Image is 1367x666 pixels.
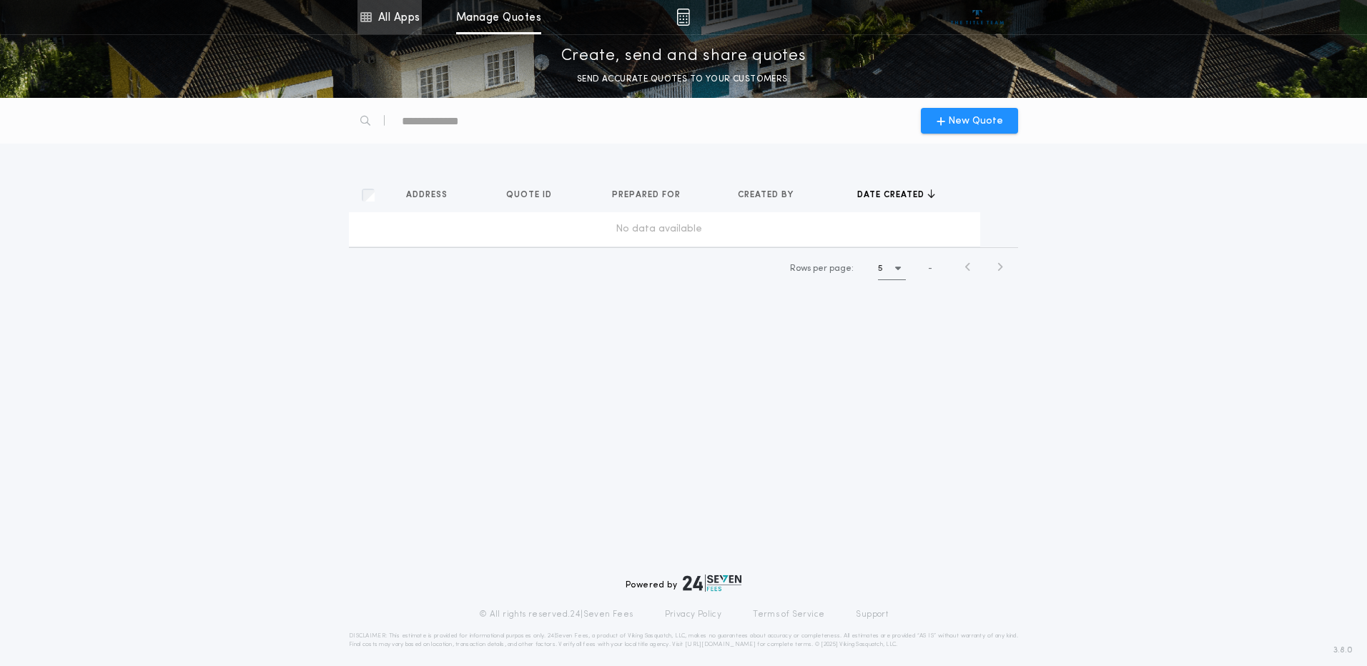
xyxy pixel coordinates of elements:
[1333,644,1353,657] span: 3.8.0
[577,72,790,86] p: SEND ACCURATE QUOTES TO YOUR CUSTOMERS.
[561,45,806,68] p: Create, send and share quotes
[685,642,756,647] a: [URL][DOMAIN_NAME]
[349,632,1018,649] p: DISCLAIMER: This estimate is provided for informational purposes only. 24|Seven Fees, a product o...
[878,257,906,280] button: 5
[506,188,563,202] button: Quote ID
[626,575,741,592] div: Powered by
[665,609,722,620] a: Privacy Policy
[612,189,683,201] span: Prepared for
[738,189,796,201] span: Created by
[857,188,935,202] button: Date created
[506,189,555,201] span: Quote ID
[856,609,888,620] a: Support
[738,188,804,202] button: Created by
[857,189,927,201] span: Date created
[479,609,633,620] p: © All rights reserved. 24|Seven Fees
[406,188,458,202] button: Address
[948,114,1003,129] span: New Quote
[683,575,741,592] img: logo
[406,189,450,201] span: Address
[355,222,963,237] div: No data available
[676,9,690,26] img: img
[878,262,883,276] h1: 5
[928,262,932,275] span: -
[753,609,824,620] a: Terms of Service
[951,10,1005,24] img: vs-icon
[790,264,854,273] span: Rows per page:
[921,108,1018,134] button: New Quote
